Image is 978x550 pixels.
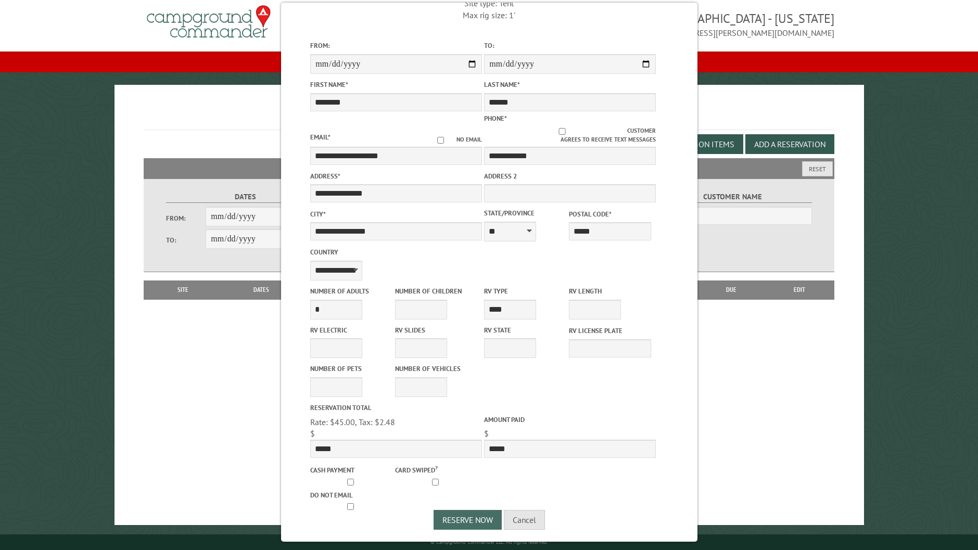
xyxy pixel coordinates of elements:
button: Edit Add-on Items [654,134,743,154]
th: Due [698,280,764,299]
label: Number of Pets [310,364,392,374]
span: $ [310,428,315,439]
th: Site [149,280,217,299]
label: Phone [484,114,507,123]
input: Customer agrees to receive text messages [497,128,627,135]
label: Postal Code [568,209,651,219]
label: Email [310,133,331,142]
label: Last Name [484,80,656,89]
label: Reservation Total [310,403,482,413]
label: Cash payment [310,465,392,475]
label: First Name [310,80,482,89]
small: © Campground Commander LLC. All rights reserved. [430,539,548,545]
label: Customer Name [653,191,812,203]
label: Do not email [310,490,392,500]
label: Customer agrees to receive text messages [484,126,656,144]
button: Add a Reservation [745,134,834,154]
label: To: [166,235,206,245]
label: State/Province [484,208,566,218]
label: Amount paid [484,415,656,425]
label: RV Length [568,286,651,296]
button: Cancel [504,510,545,530]
h2: Filters [144,158,834,178]
a: ? [435,464,437,471]
img: Campground Commander [144,2,274,42]
label: Card swiped [395,464,477,475]
label: City [310,209,482,219]
label: To: [484,41,656,50]
label: Address 2 [484,171,656,181]
th: Dates [217,280,306,299]
label: From: [166,213,206,223]
input: No email [425,137,456,144]
label: Number of Vehicles [395,364,477,374]
label: No email [425,135,482,144]
label: Country [310,247,482,257]
span: $ [484,428,489,439]
label: RV Electric [310,325,392,335]
label: Address [310,171,482,181]
label: Number of Adults [310,286,392,296]
label: RV Slides [395,325,477,335]
h1: Reservations [144,101,834,130]
button: Reset [802,161,833,176]
label: Number of Children [395,286,477,296]
button: Reserve Now [434,510,502,530]
label: RV Type [484,286,566,296]
label: Dates [166,191,325,203]
div: Max rig size: 1' [403,9,575,21]
label: RV License Plate [568,326,651,336]
th: Edit [764,280,834,299]
span: Rate: $45.00, Tax: $2.48 [310,417,395,427]
label: From: [310,41,482,50]
label: RV State [484,325,566,335]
